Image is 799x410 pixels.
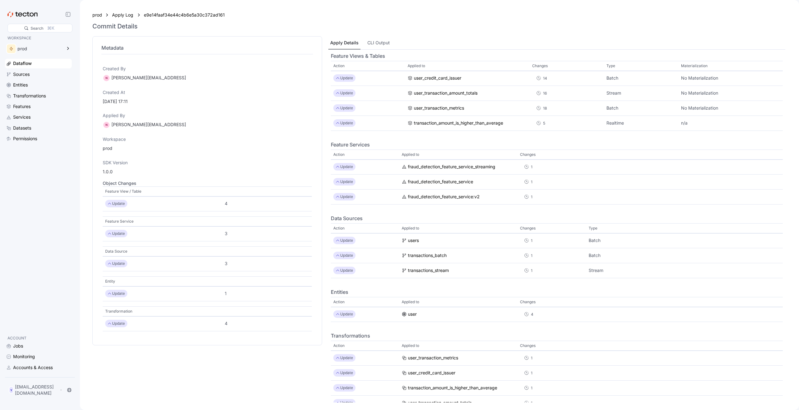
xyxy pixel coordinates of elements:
div: Datasets [13,125,31,131]
div: 1 [520,162,538,171]
div: 1 [520,251,538,260]
div: Permissions [13,135,37,142]
p: Update [340,237,353,244]
div: 1 [520,192,538,201]
p: Feature View / Table [105,188,141,195]
div: Dataflow [13,60,32,67]
a: fraud_detection_feature_service:v2 [402,193,515,200]
div: 18 [532,104,553,112]
p: Update [112,230,125,237]
div: Batch [606,105,676,111]
a: Datasets [5,123,72,133]
p: Changes [520,299,536,305]
p: Update [340,90,353,96]
div: 1 [520,368,538,377]
p: Applied to [402,151,419,158]
div: Batch [589,237,682,244]
p: Action [333,63,345,69]
div: 4 [531,311,533,317]
div: Services [13,114,31,121]
div: 1 [531,370,532,376]
div: 3 [225,230,309,237]
p: Action [333,225,345,231]
a: user_credit_card_issuer [402,369,515,376]
div: 1 [531,179,532,185]
div: transaction_amount_is_higher_than_average [408,384,497,391]
p: Update [340,179,353,185]
a: Jobs [5,341,72,351]
p: Update [340,267,353,274]
div: ⌘K [47,25,54,32]
div: 1 [531,385,532,391]
div: transactions_stream [408,267,449,274]
div: No Materialization [681,75,780,82]
h4: Data Sources [331,215,783,222]
a: Apply Log [112,12,134,18]
a: Dataflow [5,59,72,68]
div: 14 [543,75,547,81]
a: user_transaction_amount_totals [402,399,515,406]
div: e9e14faaf34e44c4b6e5a30c372ad161 [144,12,225,18]
div: 16 [532,89,553,97]
div: fraud_detection_feature_service_streaming [408,163,495,170]
p: Update [340,311,353,317]
a: Entities [5,80,72,90]
a: fraud_detection_feature_service_streaming [402,163,515,170]
p: Transformation [105,308,132,314]
p: Update [112,200,125,207]
p: Update [112,290,125,297]
h5: Object Changes [103,180,312,186]
p: Applied to [402,225,419,231]
p: Update [112,320,125,327]
div: user [408,311,417,318]
a: transaction_amount_is_higher_than_average [408,120,527,126]
h4: Metadata [101,44,313,52]
div: 1 [520,177,538,186]
div: user_transaction_metrics [414,105,464,111]
a: user_credit_card_issuer [408,75,527,82]
p: Data Source [105,248,127,254]
p: Update [340,355,353,361]
div: Features [13,103,31,110]
div: 1 [531,252,532,258]
div: Transformations [13,92,46,99]
a: transactions_batch [402,252,515,259]
p: Update [112,260,125,267]
div: CLI Output [367,39,390,46]
a: user_transaction_metrics [402,354,515,361]
div: Accounts & Access [13,364,53,371]
p: Update [340,400,353,406]
div: 1 [520,266,538,275]
div: Search [31,25,43,31]
p: Applied to [402,343,419,349]
div: 4 [520,310,539,319]
div: prod [92,12,102,18]
div: 4 [225,320,309,327]
p: Entity [105,278,115,284]
p: Changes [520,343,536,349]
div: transaction_amount_is_higher_than_average [414,120,503,126]
div: 1 [225,290,309,297]
div: No Materialization [681,90,780,96]
div: Monitoring [13,353,35,360]
p: Update [340,75,353,81]
a: fraud_detection_feature_service [402,178,515,185]
div: user_transaction_amount_totals [408,399,472,406]
div: Jobs [13,343,23,349]
div: 3 [225,260,309,267]
div: user_transaction_amount_totals [414,90,478,96]
div: 1 [531,164,532,170]
p: Update [340,105,353,111]
p: Changes [520,151,536,158]
div: 1 [520,398,538,407]
div: 1 [531,237,532,243]
div: users [408,237,419,244]
p: Action [333,343,345,349]
p: Update [340,120,353,126]
div: prod [17,47,62,51]
a: Transformations [5,91,72,101]
p: Update [340,385,353,391]
a: Accounts & Access [5,363,72,372]
p: ACCOUNT [7,335,69,341]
